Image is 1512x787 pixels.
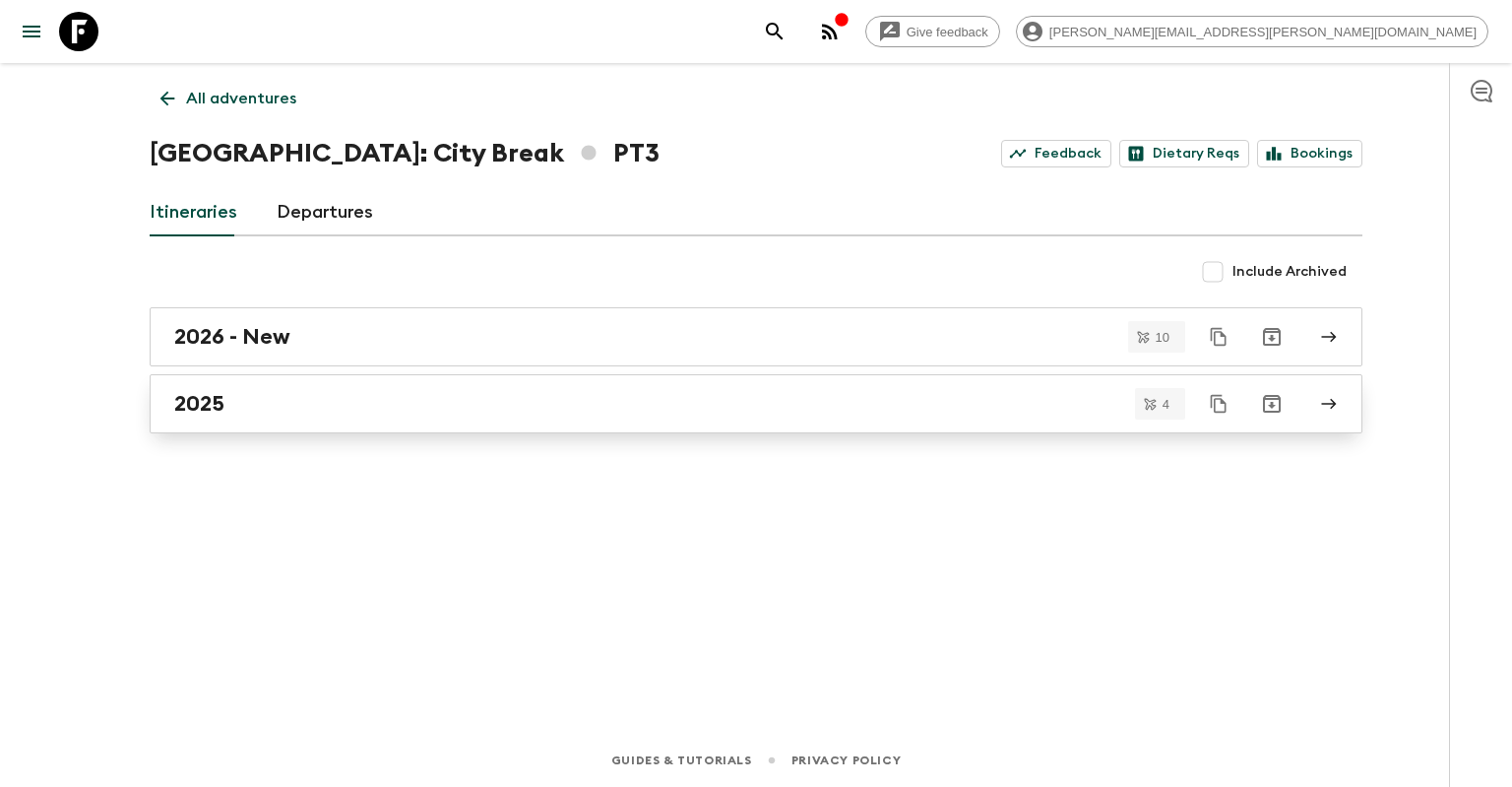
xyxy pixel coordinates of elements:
span: Include Archived [1232,262,1347,282]
a: Bookings [1257,140,1362,167]
button: search adventures [755,12,794,51]
a: Feedback [1001,140,1111,167]
h2: 2026 - New [174,324,290,350]
a: Privacy Policy [791,750,901,771]
h1: [GEOGRAPHIC_DATA]: City Break PT3 [150,134,660,173]
a: 2025 [150,374,1362,433]
a: Departures [277,189,373,236]
button: Archive [1252,384,1291,424]
a: 2026 - New [150,307,1362,366]
h2: 2025 [174,391,224,417]
span: Give feedback [896,25,999,39]
a: All adventures [150,79,307,118]
a: Guides & Tutorials [611,750,752,771]
button: Archive [1252,317,1291,357]
span: 4 [1151,398,1181,411]
a: Dietary Reqs [1119,140,1249,167]
a: Give feedback [865,16,1000,47]
button: menu [12,12,51,51]
span: [PERSON_NAME][EMAIL_ADDRESS][PERSON_NAME][DOMAIN_NAME] [1039,25,1487,39]
a: Itineraries [150,189,237,236]
button: Duplicate [1201,319,1236,355]
span: 10 [1144,331,1181,344]
button: Duplicate [1201,386,1236,422]
div: [PERSON_NAME][EMAIL_ADDRESS][PERSON_NAME][DOMAIN_NAME] [1016,16,1488,47]
p: All adventures [186,87,296,110]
